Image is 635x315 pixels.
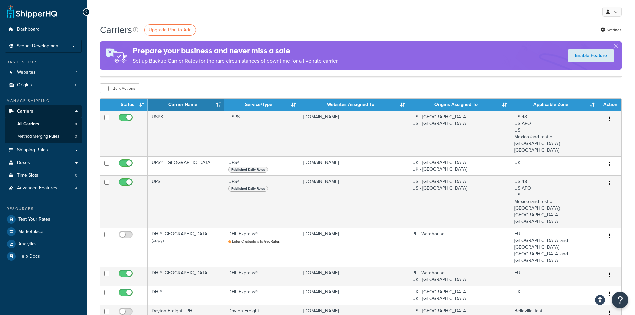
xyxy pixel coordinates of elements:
td: DHL® [148,286,224,305]
td: USPS [224,111,299,156]
a: Shipping Rules [5,144,82,156]
span: 0 [75,134,77,139]
td: DHL Express® [224,228,299,267]
p: Set up Backup Carrier Rates for the rare circumstances of downtime for a live rate carrier. [133,56,339,66]
span: Published Daily Rates [228,167,268,173]
li: Websites [5,66,82,79]
span: Test Your Rates [18,217,50,222]
td: [DOMAIN_NAME] [299,111,408,156]
li: Advanced Features [5,182,82,194]
img: ad-rules-rateshop-fe6ec290ccb7230408bd80ed9643f0289d75e0ffd9eb532fc0e269fcd187b520.png [100,41,133,70]
span: Marketplace [18,229,43,235]
div: Manage Shipping [5,98,82,104]
span: Websites [17,70,36,75]
span: Boxes [17,160,30,166]
button: Bulk Actions [100,83,139,93]
td: UPS® [224,156,299,175]
td: PL - Warehouse UK - [GEOGRAPHIC_DATA] [408,267,510,286]
a: Boxes [5,157,82,169]
th: Websites Assigned To: activate to sort column ascending [299,99,408,111]
td: [DOMAIN_NAME] [299,228,408,267]
td: DHL Express® [224,286,299,305]
span: 8 [75,121,77,127]
td: PL - Warehouse [408,228,510,267]
li: Time Slots [5,169,82,182]
span: Shipping Rules [17,147,48,153]
th: Action [598,99,621,111]
span: Analytics [18,241,37,247]
a: Marketplace [5,226,82,238]
a: Settings [601,25,622,35]
td: EU [510,267,598,286]
a: ShipperHQ Home [7,5,57,18]
a: Enable Feature [568,49,614,62]
h4: Prepare your business and never miss a sale [133,45,339,56]
a: Origins 6 [5,79,82,91]
td: UK [510,156,598,175]
span: 6 [75,82,77,88]
td: UK - [GEOGRAPHIC_DATA] UK - [GEOGRAPHIC_DATA] [408,286,510,305]
a: Enter Credentials to Get Rates [228,239,280,244]
li: Origins [5,79,82,91]
a: Upgrade Plan to Add [144,24,196,36]
span: 1 [76,70,77,75]
span: Advanced Features [17,185,57,191]
a: Test Your Rates [5,213,82,225]
td: UPS [148,175,224,228]
li: Carriers [5,105,82,143]
th: Carrier Name: activate to sort column ascending [148,99,224,111]
th: Applicable Zone: activate to sort column ascending [510,99,598,111]
span: Upgrade Plan to Add [149,26,192,33]
li: All Carriers [5,118,82,130]
li: Method Merging Rules [5,130,82,143]
span: 4 [75,185,77,191]
td: [DOMAIN_NAME] [299,267,408,286]
td: DHL® [GEOGRAPHIC_DATA] [148,267,224,286]
span: 0 [75,173,77,178]
div: Resources [5,206,82,212]
span: All Carriers [17,121,39,127]
a: Time Slots 0 [5,169,82,182]
span: Scope: Development [17,43,60,49]
a: Dashboard [5,23,82,36]
span: Origins [17,82,32,88]
th: Service/Type: activate to sort column ascending [224,99,299,111]
button: Open Resource Center [612,292,628,308]
td: US 48 US APO US Mexico (and rest of [GEOGRAPHIC_DATA]) [GEOGRAPHIC_DATA] [510,111,598,156]
div: Basic Setup [5,59,82,65]
td: DHL® [GEOGRAPHIC_DATA] (copy) [148,228,224,267]
td: US - [GEOGRAPHIC_DATA] US - [GEOGRAPHIC_DATA] [408,111,510,156]
span: Method Merging Rules [17,134,59,139]
a: Analytics [5,238,82,250]
td: [DOMAIN_NAME] [299,286,408,305]
a: Method Merging Rules 0 [5,130,82,143]
span: Time Slots [17,173,38,178]
span: Dashboard [17,27,40,32]
th: Origins Assigned To: activate to sort column ascending [408,99,510,111]
td: EU [GEOGRAPHIC_DATA] and [GEOGRAPHIC_DATA] [GEOGRAPHIC_DATA] and [GEOGRAPHIC_DATA] [510,228,598,267]
td: [DOMAIN_NAME] [299,175,408,228]
a: Carriers [5,105,82,118]
a: Websites 1 [5,66,82,79]
a: Help Docs [5,250,82,262]
span: Help Docs [18,254,40,259]
span: Enter Credentials to Get Rates [232,239,280,244]
td: US - [GEOGRAPHIC_DATA] US - [GEOGRAPHIC_DATA] [408,175,510,228]
td: UK - [GEOGRAPHIC_DATA] UK - [GEOGRAPHIC_DATA] [408,156,510,175]
td: USPS [148,111,224,156]
th: Status: activate to sort column ascending [113,99,148,111]
span: Published Daily Rates [228,186,268,192]
td: [DOMAIN_NAME] [299,156,408,175]
h1: Carriers [100,23,132,36]
td: UK [510,286,598,305]
td: UPS® - [GEOGRAPHIC_DATA] [148,156,224,175]
td: DHL Express® [224,267,299,286]
td: UPS® [224,175,299,228]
